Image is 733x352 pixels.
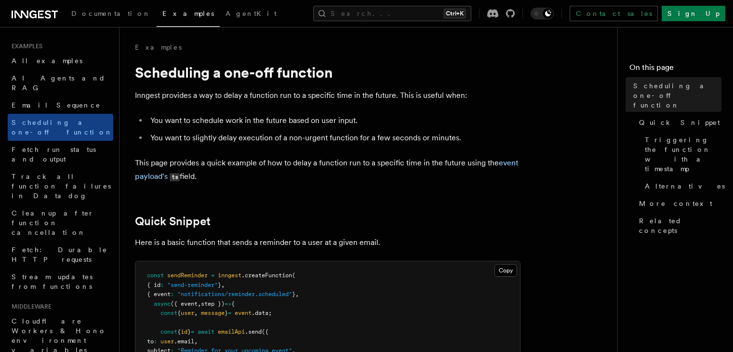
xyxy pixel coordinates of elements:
a: AI Agents and RAG [8,69,113,96]
span: .createFunction [241,272,292,279]
span: Scheduling a one-off function [633,81,721,110]
a: Alternatives [641,177,721,195]
span: await [198,328,214,335]
a: Documentation [66,3,157,26]
span: Cleanup after function cancellation [12,209,94,236]
span: "send-reminder" [167,282,218,288]
span: , [194,310,198,316]
span: { id [147,282,160,288]
h4: On this page [629,62,721,77]
span: , [295,291,299,298]
h1: Scheduling a one-off function [135,64,520,81]
span: Alternatives [645,181,725,191]
span: async [154,300,171,307]
span: } [187,328,191,335]
span: AI Agents and RAG [12,74,106,92]
p: Inngest provides a way to delay a function run to a specific time in the future. This is useful w... [135,89,520,102]
span: user [160,338,174,345]
span: = [228,310,231,316]
span: id [181,328,187,335]
a: Fetch run status and output [8,141,113,168]
a: Examples [157,3,220,27]
span: , [221,282,225,288]
span: { [177,328,181,335]
li: You want to slightly delay execution of a non-urgent function for a few seconds or minutes. [147,131,520,145]
p: Here is a basic function that sends a reminder to a user at a given email. [135,236,520,249]
span: Email Sequence [12,101,101,109]
span: .email [174,338,194,345]
span: emailApi [218,328,245,335]
a: Sign Up [662,6,725,21]
li: You want to schedule work in the future based on user input. [147,114,520,127]
a: Quick Snippet [135,215,211,228]
span: More context [639,199,712,208]
a: Cleanup after function cancellation [8,204,113,241]
span: sendReminder [167,272,208,279]
button: Toggle dark mode [531,8,554,19]
code: ts [170,173,180,181]
a: Scheduling a one-off function [629,77,721,114]
span: Fetch run status and output [12,146,96,163]
span: , [198,300,201,307]
span: Triggering the function with a timestamp [645,135,721,174]
a: Contact sales [570,6,658,21]
span: "notifications/reminder.scheduled" [177,291,292,298]
a: Email Sequence [8,96,113,114]
a: Related concepts [635,212,721,239]
a: AgentKit [220,3,282,26]
span: Scheduling a one-off function [12,119,113,136]
a: Scheduling a one-off function [8,114,113,141]
span: ({ [262,328,268,335]
a: Fetch: Durable HTTP requests [8,241,113,268]
span: Examples [162,10,214,17]
a: Examples [135,42,182,52]
a: More context [635,195,721,212]
span: .data; [252,310,272,316]
p: This page provides a quick example of how to delay a function run to a specific time in the futur... [135,156,520,184]
span: step }) [201,300,225,307]
span: Middleware [8,303,52,311]
span: { [177,310,181,316]
span: const [147,272,164,279]
span: All examples [12,57,82,65]
span: ({ event [171,300,198,307]
button: Copy [494,264,517,277]
span: , [194,338,198,345]
span: inngest [218,272,241,279]
span: AgentKit [226,10,277,17]
span: = [191,328,194,335]
kbd: Ctrl+K [444,9,466,18]
span: } [225,310,228,316]
span: message [201,310,225,316]
span: Track all function failures in Datadog [12,173,111,200]
span: Quick Snippet [639,118,720,127]
span: } [292,291,295,298]
span: Examples [8,42,42,50]
button: Search...Ctrl+K [313,6,471,21]
a: All examples [8,52,113,69]
span: : [154,338,157,345]
span: Fetch: Durable HTTP requests [12,246,107,263]
span: { event [147,291,171,298]
span: .send [245,328,262,335]
span: Related concepts [639,216,721,235]
span: => [225,300,231,307]
span: const [160,310,177,316]
span: event [235,310,252,316]
a: Triggering the function with a timestamp [641,131,721,177]
span: const [160,328,177,335]
a: Stream updates from functions [8,268,113,295]
span: ( [292,272,295,279]
span: = [211,272,214,279]
span: : [171,291,174,298]
span: to [147,338,154,345]
span: user [181,310,194,316]
span: { [231,300,235,307]
span: : [160,282,164,288]
a: Quick Snippet [635,114,721,131]
span: } [218,282,221,288]
span: Stream updates from functions [12,273,93,290]
a: Track all function failures in Datadog [8,168,113,204]
span: Documentation [71,10,151,17]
